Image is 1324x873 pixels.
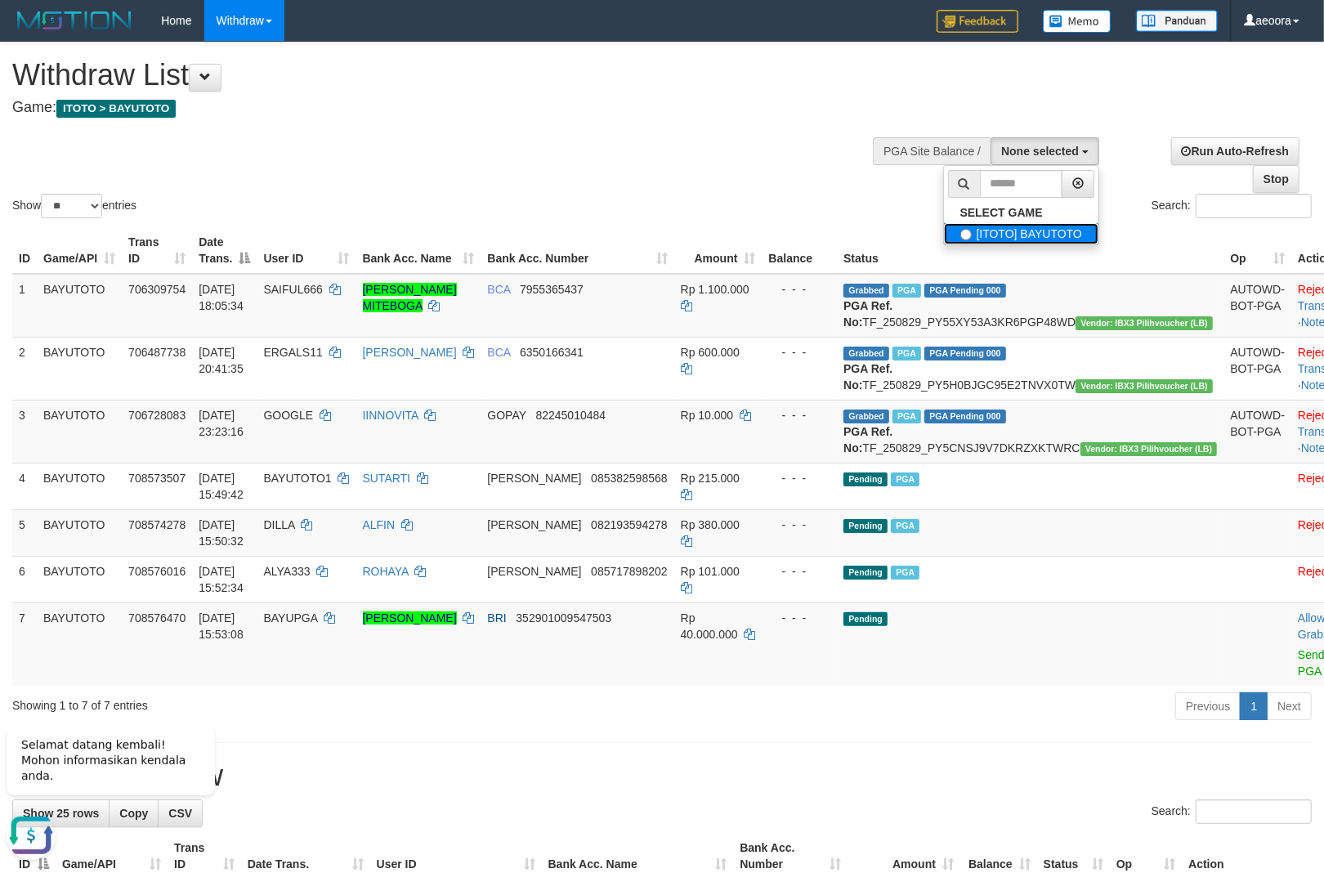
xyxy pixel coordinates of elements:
span: [DATE] 20:41:35 [199,346,244,375]
span: [DATE] 15:52:34 [199,565,244,594]
th: Balance [763,227,838,274]
span: DILLA [263,518,294,531]
div: - - - [769,610,831,626]
th: User ID: activate to sort column ascending [257,227,356,274]
span: [PERSON_NAME] [487,518,581,531]
a: ROHAYA [363,565,409,578]
td: AUTOWD-BOT-PGA [1223,274,1291,338]
td: BAYUTOTO [37,556,122,602]
span: [DATE] 15:49:42 [199,472,244,501]
a: 1 [1240,692,1268,720]
span: Selamat datang kembali! Mohon informasikan kendala anda. [21,25,186,69]
h4: Game: [12,100,866,116]
b: SELECT GAME [960,206,1043,219]
span: Rp 380.000 [681,518,740,531]
b: PGA Ref. No: [843,299,892,329]
td: BAYUTOTO [37,463,122,509]
span: BRI [487,611,506,625]
button: None selected [991,137,1099,165]
label: [ITOTO] BAYUTOTO [944,223,1098,244]
a: Run Auto-Refresh [1171,137,1299,165]
button: Open LiveChat chat widget [7,98,56,147]
th: Status [837,227,1223,274]
td: AUTOWD-BOT-PGA [1223,400,1291,463]
span: [DATE] 18:05:34 [199,283,244,312]
span: Pending [843,519,888,533]
span: 708573507 [128,472,186,485]
span: Marked by aeojona [892,410,921,423]
span: Copy 82245010484 to clipboard [536,409,606,422]
td: 5 [12,509,37,556]
span: Vendor URL: https://dashboard.q2checkout.com/secure [1076,379,1213,393]
span: Rp 10.000 [681,409,734,422]
th: Date Trans.: activate to sort column descending [192,227,257,274]
img: MOTION_logo.png [12,8,136,33]
span: Vendor URL: https://dashboard.q2checkout.com/secure [1076,316,1213,330]
a: [PERSON_NAME] [363,611,457,625]
div: - - - [769,563,831,580]
span: Pending [843,566,888,580]
span: BAYUPGA [263,611,317,625]
span: BAYUTOTO1 [263,472,331,485]
span: [DATE] 15:50:32 [199,518,244,548]
h1: Withdraw List [12,59,866,92]
b: PGA Ref. No: [843,362,892,392]
span: PGA Pending [924,410,1006,423]
a: SELECT GAME [944,202,1098,223]
span: [DATE] 23:23:16 [199,409,244,438]
span: Copy 6350166341 to clipboard [520,346,584,359]
div: - - - [769,470,831,486]
div: PGA Site Balance / [873,137,991,165]
td: 1 [12,274,37,338]
a: Next [1267,692,1312,720]
span: Pending [843,612,888,626]
span: Grabbed [843,410,889,423]
a: [PERSON_NAME] MITEBOGA [363,283,457,312]
a: Previous [1175,692,1241,720]
td: 7 [12,602,37,686]
td: TF_250829_PY5CNSJ9V7DKRZXKTWRC [837,400,1223,463]
b: PGA Ref. No: [843,425,892,454]
th: Trans ID: activate to sort column ascending [122,227,192,274]
th: Amount: activate to sort column ascending [674,227,763,274]
select: Showentries [41,194,102,218]
span: GOOGLE [263,409,313,422]
div: - - - [769,407,831,423]
img: Feedback.jpg [937,10,1018,33]
span: [PERSON_NAME] [487,472,581,485]
span: Copy 085717898202 to clipboard [591,565,667,578]
span: Rp 600.000 [681,346,740,359]
span: BCA [487,346,510,359]
span: ITOTO > BAYUTOTO [56,100,176,118]
td: 2 [12,337,37,400]
img: panduan.png [1136,10,1218,32]
span: Grabbed [843,347,889,360]
span: Copy 085382598568 to clipboard [591,472,667,485]
td: TF_250829_PY55XY53A3KR6PGP48WD [837,274,1223,338]
th: Bank Acc. Number: activate to sort column ascending [481,227,673,274]
span: Pending [843,472,888,486]
td: AUTOWD-BOT-PGA [1223,337,1291,400]
td: 4 [12,463,37,509]
td: BAYUTOTO [37,337,122,400]
th: ID [12,227,37,274]
h1: Latest Withdraw [12,759,1312,792]
span: 708574278 [128,518,186,531]
input: Search: [1196,194,1312,218]
td: TF_250829_PY5H0BJGC95E2TNVX0TW [837,337,1223,400]
td: BAYUTOTO [37,602,122,686]
span: Rp 101.000 [681,565,740,578]
span: Marked by aeojona [892,284,921,298]
span: 706487738 [128,346,186,359]
div: - - - [769,281,831,298]
td: BAYUTOTO [37,274,122,338]
span: PGA Pending [924,347,1006,360]
span: Rp 215.000 [681,472,740,485]
span: 708576470 [128,611,186,625]
span: [PERSON_NAME] [487,565,581,578]
span: PGA Pending [924,284,1006,298]
td: BAYUTOTO [37,509,122,556]
span: 706309754 [128,283,186,296]
label: Show entries [12,194,136,218]
a: [PERSON_NAME] [363,346,457,359]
